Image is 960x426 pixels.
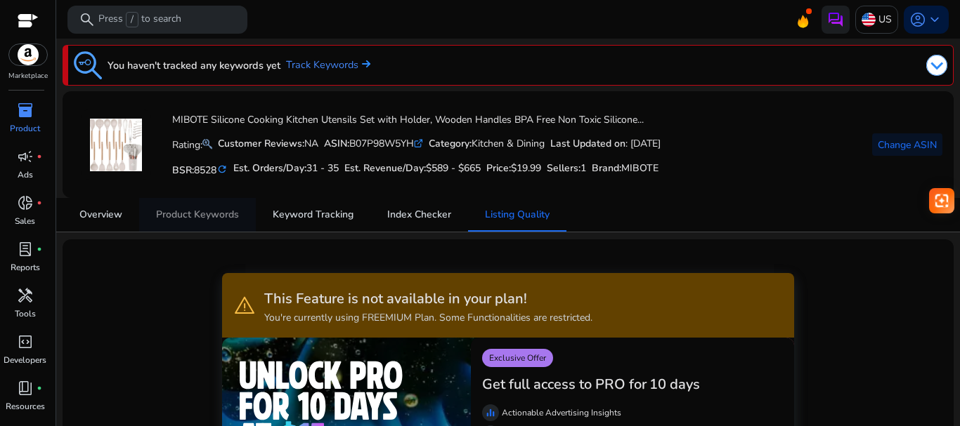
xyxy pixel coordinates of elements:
[126,12,138,27] span: /
[426,161,481,175] span: $589 - $665
[17,102,34,119] span: inventory_2
[15,307,36,320] p: Tools
[486,163,541,175] h5: Price:
[79,210,122,220] span: Overview
[172,161,228,177] h5: BSR:
[233,163,339,175] h5: Est. Orders/Day:
[98,12,181,27] p: Press to search
[926,55,947,76] img: dropdown-arrow.svg
[649,376,700,393] h3: 10 days
[264,310,592,325] p: You're currently using FREEMIUM Plan. Some Functionalities are restricted.
[592,163,659,175] h5: :
[17,333,34,350] span: code_blocks
[580,161,586,175] span: 1
[90,119,143,171] img: 71fTmZ3tElL.jpg
[17,380,34,397] span: book_4
[324,136,423,151] div: B07P98W5YH
[511,161,541,175] span: $19.99
[17,287,34,304] span: handyman
[218,136,318,151] div: NA
[926,11,943,28] span: keyboard_arrow_down
[17,194,34,211] span: donut_small
[306,161,339,175] span: 31 - 35
[273,210,353,220] span: Keyword Tracking
[194,164,216,177] span: 8528
[909,11,926,28] span: account_circle
[4,354,46,366] p: Developers
[358,60,370,68] img: arrow-right.svg
[344,163,481,175] h5: Est. Revenue/Day:
[17,148,34,165] span: campaign
[621,161,659,175] span: MIBOTE
[11,261,40,274] p: Reports
[547,163,586,175] h5: Sellers:
[17,241,34,258] span: lab_profile
[872,133,942,156] button: Change ASIN
[74,51,102,79] img: keyword-tracking.svg
[502,406,621,419] p: Actionable Advertising Insights
[233,294,256,317] span: warning
[218,137,304,150] b: Customer Reviews:
[18,168,33,181] p: Ads
[878,138,937,152] span: Change ASIN
[429,137,472,150] b: Category:
[37,385,42,391] span: fiber_manual_record
[37,246,42,252] span: fiber_manual_record
[485,210,550,220] span: Listing Quality
[387,210,451,220] span: Index Checker
[286,58,370,73] a: Track Keywords
[37,200,42,206] span: fiber_manual_record
[324,137,349,150] b: ASIN:
[172,135,212,152] p: Rating:
[482,376,647,393] h3: Get full access to PRO for
[9,44,47,65] img: amazon.svg
[482,349,553,367] p: Exclusive Offer
[8,71,48,81] p: Marketplace
[6,400,45,413] p: Resources
[10,122,40,135] p: Product
[156,210,239,220] span: Product Keywords
[862,13,876,27] img: us.svg
[592,161,619,175] span: Brand
[216,163,228,176] mat-icon: refresh
[550,136,661,151] div: : [DATE]
[878,7,892,32] p: US
[15,215,35,227] p: Sales
[550,137,625,150] b: Last Updated on
[485,407,496,418] span: equalizer
[429,136,545,151] div: Kitchen & Dining
[37,154,42,159] span: fiber_manual_record
[264,291,592,307] h3: This Feature is not available in your plan!
[79,11,96,28] span: search
[108,57,280,74] h3: You haven't tracked any keywords yet
[172,114,661,126] h4: MIBOTE Silicone Cooking Kitchen Utensils Set with Holder, Wooden Handles BPA Free Non Toxic Silic...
